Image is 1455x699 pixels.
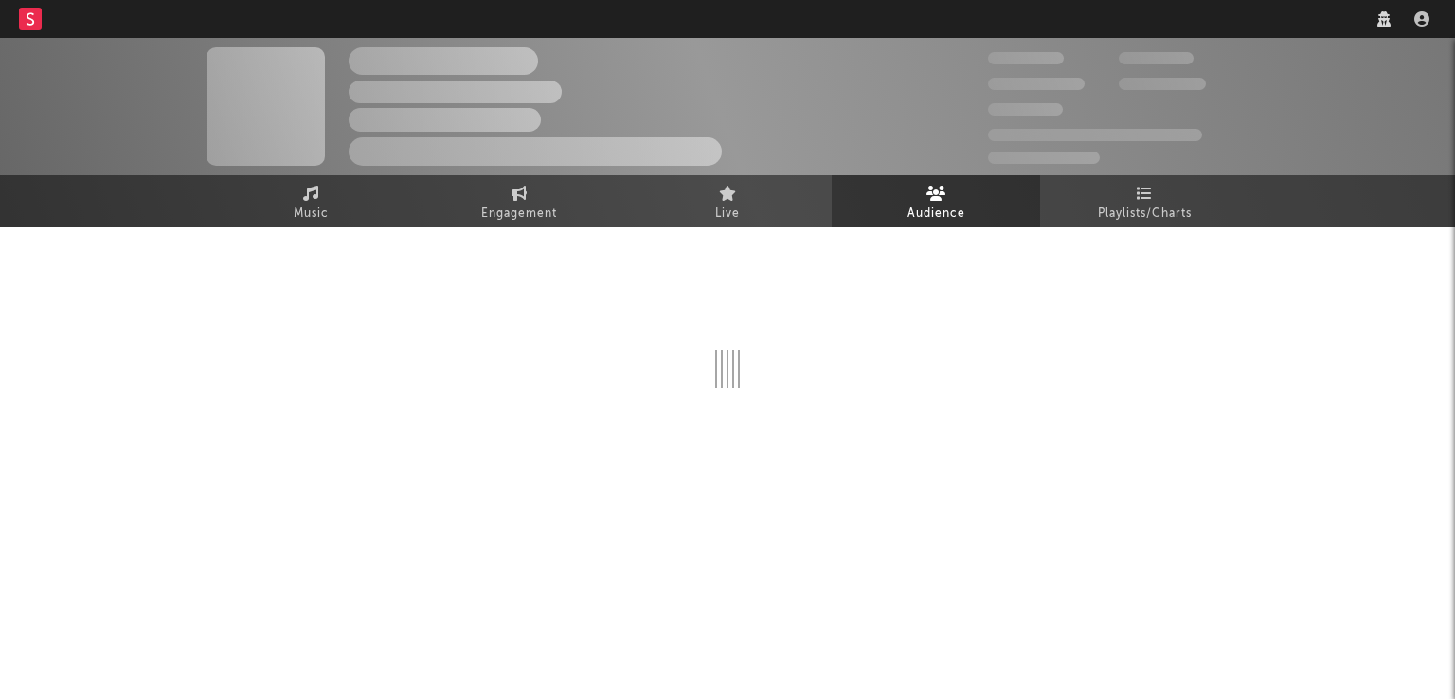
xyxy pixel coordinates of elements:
span: Live [715,203,740,225]
a: Live [623,175,832,227]
span: Jump Score: 85.0 [988,152,1100,164]
span: Audience [907,203,965,225]
a: Playlists/Charts [1040,175,1248,227]
span: 1 000 000 [1119,78,1206,90]
a: Engagement [415,175,623,227]
a: Audience [832,175,1040,227]
span: 300 000 [988,52,1064,64]
span: Playlists/Charts [1098,203,1192,225]
span: 50 000 000 Monthly Listeners [988,129,1202,141]
span: Engagement [481,203,557,225]
a: Music [207,175,415,227]
span: 50 000 000 [988,78,1085,90]
span: 100 000 [988,103,1063,116]
span: Music [294,203,329,225]
span: 100 000 [1119,52,1194,64]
